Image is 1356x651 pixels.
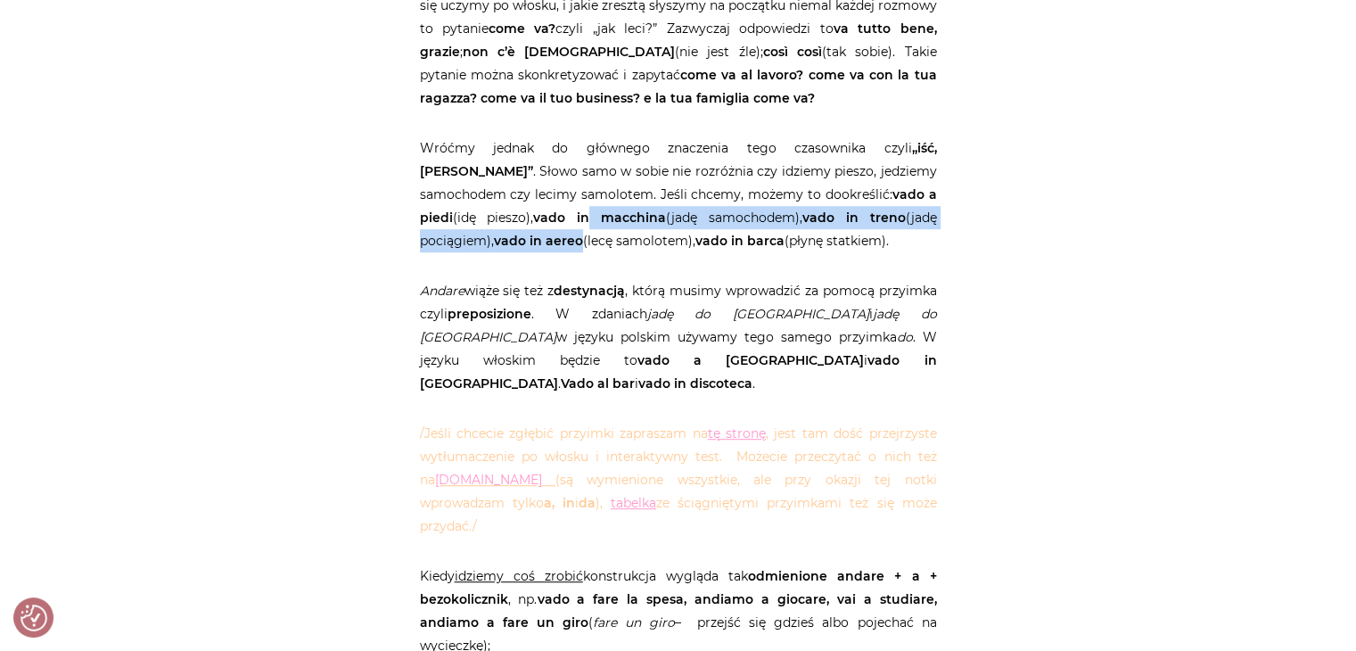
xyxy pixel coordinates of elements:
[494,233,583,249] strong: vado in aereo
[420,591,937,630] strong: vado a fare la spesa, andiamo a giocare, vai a studiare, andiamo a fare un giro
[593,614,675,630] em: fare un giro
[489,21,555,37] strong: come va?
[420,186,937,226] strong: vado a piedi
[455,568,583,584] span: idziemy coś zrobić
[802,210,906,226] strong: vado in treno
[420,352,937,391] strong: vado in [GEOGRAPHIC_DATA]
[420,21,937,60] strong: va tutto bene, grazie
[448,306,531,322] strong: preposizione
[611,495,656,511] a: tabelka
[647,306,869,322] em: jadę do [GEOGRAPHIC_DATA]
[420,425,937,534] span: /Jeśli chcecie zgłębić przyimki zapraszam na , jest tam dość przejrzyste wytłumaczenie po włosku ...
[435,472,555,488] a: [DOMAIN_NAME]
[420,283,464,299] em: Andare
[680,67,804,83] strong: come va al lavoro?
[420,279,937,395] p: wiąże się też z , którą musimy wprowadzić za pomocą przyimka czyli . W zdaniach i w języku polski...
[420,306,937,345] em: jadę do [GEOGRAPHIC_DATA]
[637,352,864,368] strong: vado a [GEOGRAPHIC_DATA]
[533,210,666,226] strong: vado in macchina
[695,233,785,249] strong: vado in barca
[463,44,676,60] strong: non c’è [DEMOGRAPHIC_DATA]
[21,605,47,631] img: Revisit consent button
[638,375,752,391] strong: vado in discoteca
[21,605,47,631] button: Preferencje co do zgód
[435,472,542,488] span: [DOMAIN_NAME]
[561,375,635,391] strong: Vado al bar
[544,495,575,511] strong: a, in
[579,495,596,511] strong: da
[420,136,937,252] p: Wróćmy jednak do głównego znaczenia tego czasownika czyli . Słowo samo w sobie nie rozróżnia czy ...
[897,329,913,345] em: do
[708,425,766,441] a: tę stronę
[554,283,625,299] strong: destynacją
[763,44,822,60] strong: così così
